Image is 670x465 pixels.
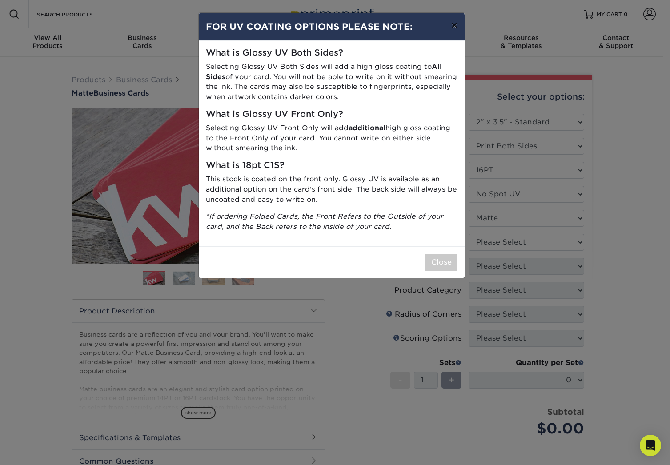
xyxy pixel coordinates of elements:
[206,20,457,33] h4: FOR UV COATING OPTIONS PLEASE NOTE:
[206,123,457,153] p: Selecting Glossy UV Front Only will add high gloss coating to the Front Only of your card. You ca...
[206,174,457,204] p: This stock is coated on the front only. Glossy UV is available as an additional option on the car...
[206,109,457,120] h5: What is Glossy UV Front Only?
[206,62,442,81] strong: All Sides
[349,124,385,132] strong: additional
[640,435,661,456] div: Open Intercom Messenger
[206,212,443,231] i: *If ordering Folded Cards, the Front Refers to the Outside of your card, and the Back refers to t...
[444,13,465,38] button: ×
[206,48,457,58] h5: What is Glossy UV Both Sides?
[425,254,457,271] button: Close
[206,160,457,171] h5: What is 18pt C1S?
[206,62,457,102] p: Selecting Glossy UV Both Sides will add a high gloss coating to of your card. You will not be abl...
